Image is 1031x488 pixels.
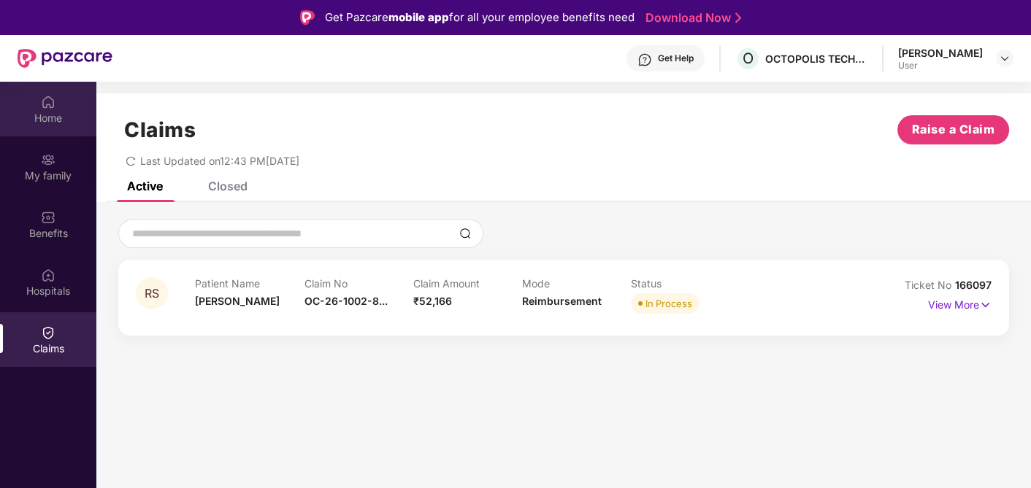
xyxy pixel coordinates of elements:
img: svg+xml;base64,PHN2ZyBpZD0iQ2xhaW0iIHhtbG5zPSJodHRwOi8vd3d3LnczLm9yZy8yMDAwL3N2ZyIgd2lkdGg9IjIwIi... [41,325,55,340]
p: Claim Amount [413,277,522,290]
img: Logo [300,10,315,25]
div: OCTOPOLIS TECHNOLOGIES PRIVATE LIMITED [765,52,867,66]
div: In Process [645,296,692,311]
img: svg+xml;base64,PHN2ZyBpZD0iQmVuZWZpdHMiIHhtbG5zPSJodHRwOi8vd3d3LnczLm9yZy8yMDAwL3N2ZyIgd2lkdGg9Ij... [41,210,55,225]
span: Reimbursement [522,295,602,307]
p: Patient Name [195,277,304,290]
button: Raise a Claim [897,115,1009,144]
div: Get Pazcare for all your employee benefits need [325,9,635,26]
h1: Claims [124,117,196,142]
img: svg+xml;base64,PHN2ZyBpZD0iU2VhcmNoLTMyeDMyIiB4bWxucz0iaHR0cDovL3d3dy53My5vcmcvMjAwMC9zdmciIHdpZH... [459,228,471,239]
span: Last Updated on 12:43 PM[DATE] [140,155,299,167]
img: svg+xml;base64,PHN2ZyBpZD0iSGVscC0zMngzMiIgeG1sbnM9Imh0dHA6Ly93d3cudzMub3JnLzIwMDAvc3ZnIiB3aWR0aD... [637,53,652,67]
img: svg+xml;base64,PHN2ZyBpZD0iSG9tZSIgeG1sbnM9Imh0dHA6Ly93d3cudzMub3JnLzIwMDAvc3ZnIiB3aWR0aD0iMjAiIG... [41,95,55,109]
img: svg+xml;base64,PHN2ZyB3aWR0aD0iMjAiIGhlaWdodD0iMjAiIHZpZXdCb3g9IjAgMCAyMCAyMCIgZmlsbD0ibm9uZSIgeG... [41,152,55,167]
img: svg+xml;base64,PHN2ZyBpZD0iSG9zcGl0YWxzIiB4bWxucz0iaHR0cDovL3d3dy53My5vcmcvMjAwMC9zdmciIHdpZHRoPS... [41,268,55,282]
span: OC-26-1002-8... [304,295,388,307]
div: Active [127,179,163,193]
img: New Pazcare Logo [18,49,112,68]
img: svg+xml;base64,PHN2ZyB4bWxucz0iaHR0cDovL3d3dy53My5vcmcvMjAwMC9zdmciIHdpZHRoPSIxNyIgaGVpZ2h0PSIxNy... [979,297,992,313]
span: ₹52,166 [413,295,452,307]
div: [PERSON_NAME] [898,46,983,60]
img: svg+xml;base64,PHN2ZyBpZD0iRHJvcGRvd24tMzJ4MzIiIHhtbG5zPSJodHRwOi8vd3d3LnczLm9yZy8yMDAwL3N2ZyIgd2... [999,53,1011,64]
span: Ticket No [905,279,955,291]
p: Claim No [304,277,413,290]
div: Closed [208,179,248,193]
p: Mode [522,277,631,290]
span: [PERSON_NAME] [195,295,280,307]
a: Download Now [645,10,737,26]
span: RS [145,287,159,300]
div: Get Help [658,53,694,64]
span: 166097 [955,279,992,291]
img: Stroke [735,10,741,26]
p: Status [631,277,740,290]
strong: mobile app [388,10,449,24]
span: O [743,50,754,67]
span: redo [126,155,136,167]
span: Raise a Claim [912,120,995,139]
div: User [898,60,983,71]
p: View More [928,293,992,313]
